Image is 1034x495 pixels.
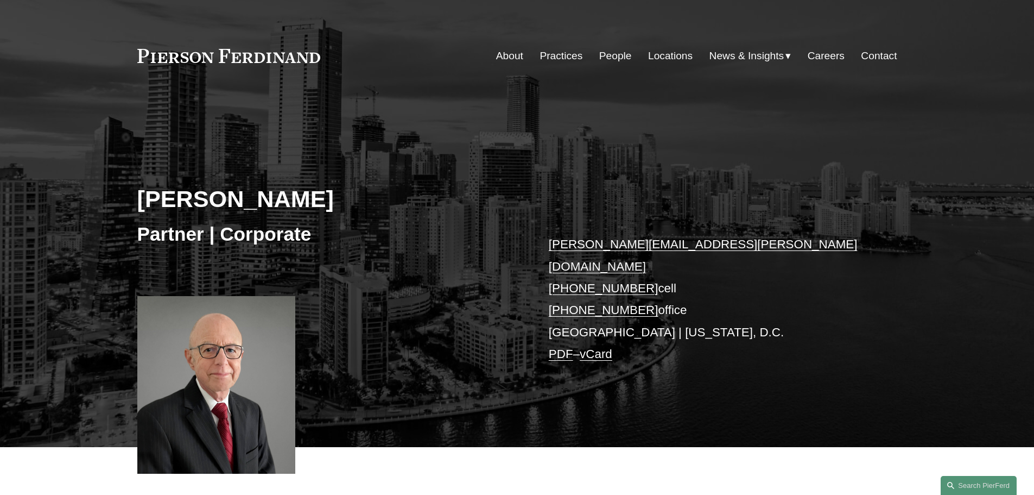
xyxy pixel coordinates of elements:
a: [PHONE_NUMBER] [549,303,658,317]
a: Practices [540,46,582,66]
a: Search this site [941,476,1017,495]
span: News & Insights [709,47,784,66]
a: folder dropdown [709,46,791,66]
a: [PERSON_NAME][EMAIL_ADDRESS][PERSON_NAME][DOMAIN_NAME] [549,237,858,273]
a: About [496,46,523,66]
a: vCard [580,347,612,361]
a: Locations [648,46,693,66]
a: Contact [861,46,897,66]
a: People [599,46,632,66]
h3: Partner | Corporate [137,222,517,246]
h2: [PERSON_NAME] [137,185,517,213]
a: Careers [808,46,845,66]
a: [PHONE_NUMBER] [549,281,658,295]
p: cell office [GEOGRAPHIC_DATA] | [US_STATE], D.C. – [549,234,865,365]
a: PDF [549,347,573,361]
